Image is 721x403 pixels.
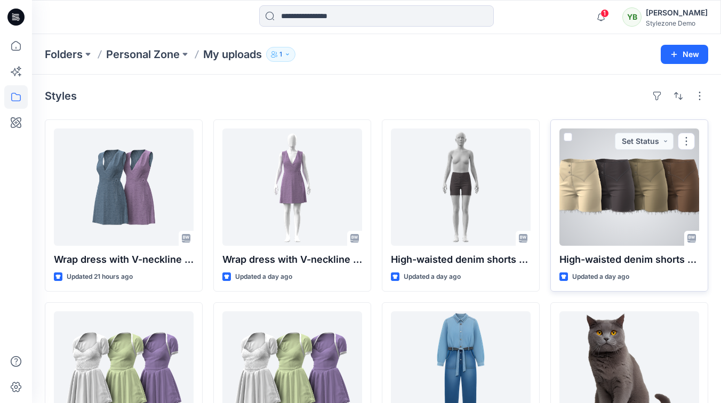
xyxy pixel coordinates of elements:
[54,128,194,246] a: Wrap dress with V-neckline and tie waist jersey 2 colorways
[54,252,194,267] p: Wrap dress with V-neckline and tie waist jersey 2 colorways
[646,19,708,27] div: Stylezone Demo
[279,49,282,60] p: 1
[559,128,699,246] a: High-waisted denim shorts YB 11.08
[203,47,262,62] p: My uploads
[391,252,531,267] p: High-waisted denim shorts - Legacy 11.08
[45,47,83,62] a: Folders
[646,6,708,19] div: [PERSON_NAME]
[661,45,708,64] button: New
[266,47,295,62] button: 1
[404,271,461,283] p: Updated a day ago
[67,271,133,283] p: Updated 21 hours ago
[106,47,180,62] a: Personal Zone
[45,90,77,102] h4: Styles
[559,252,699,267] p: High-waisted denim shorts YB 11.08
[600,9,609,18] span: 1
[391,128,531,246] a: High-waisted denim shorts - Legacy 11.08
[622,7,642,27] div: YB
[235,271,292,283] p: Updated a day ago
[222,128,362,246] a: Wrap dress with V-neckline YB 11.08
[222,252,362,267] p: Wrap dress with V-neckline YB 11.08
[572,271,629,283] p: Updated a day ago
